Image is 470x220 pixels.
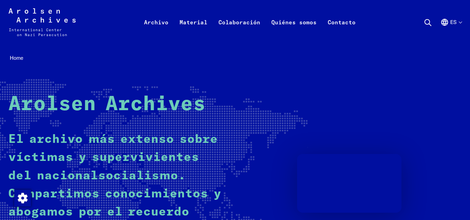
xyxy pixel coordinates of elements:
button: Español, selección de idioma [440,18,462,43]
span: Home [10,55,23,61]
div: Modificar el consentimiento [14,189,31,206]
nav: Breadcrumb [8,53,462,63]
img: Modificar el consentimiento [14,190,31,206]
nav: Principal [138,8,361,36]
a: Colaboración [213,17,266,44]
a: Contacto [322,17,361,44]
a: Quiénes somos [266,17,322,44]
a: Archivo [138,17,174,44]
a: Material [174,17,213,44]
strong: Arolsen Archives [8,95,206,114]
